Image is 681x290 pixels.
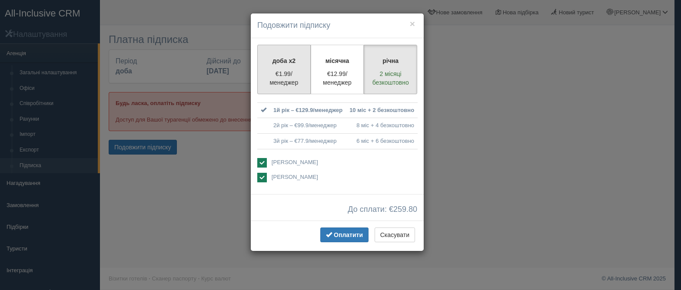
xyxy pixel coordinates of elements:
td: 6 міс + 6 безкоштовно [346,133,418,149]
span: До сплати: € [348,205,417,214]
p: річна [369,56,412,65]
td: 10 міс + 2 безкоштовно [346,102,418,118]
p: доба x2 [263,56,305,65]
p: €1.99/менеджер [263,69,305,87]
p: місячна [316,56,359,65]
button: × [410,19,415,28]
span: [PERSON_NAME] [272,159,318,165]
button: Оплатити [320,227,369,242]
td: 2й рік – €99.9/менеджер [270,118,346,134]
td: 1й рік – €129.9/менеджер [270,102,346,118]
button: Скасувати [375,227,415,242]
td: 8 міс + 4 безкоштовно [346,118,418,134]
h4: Подовжити підписку [257,20,417,31]
p: €12.99/менеджер [316,69,359,87]
p: 2 місяці безкоштовно [369,69,412,87]
span: [PERSON_NAME] [272,174,318,180]
span: Оплатити [334,231,363,238]
td: 3й рік – €77.9/менеджер [270,133,346,149]
span: 259.80 [393,205,417,214]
